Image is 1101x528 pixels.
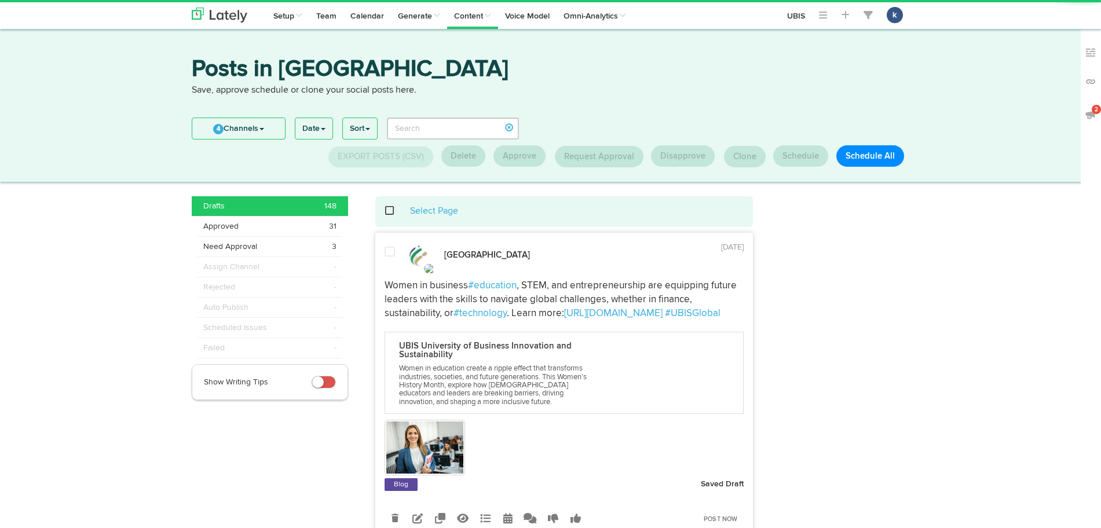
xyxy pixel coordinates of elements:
img: announcements_off.svg [1085,109,1096,120]
a: #education [468,281,517,291]
h3: Posts in [GEOGRAPHIC_DATA] [192,58,910,84]
span: - [334,322,336,333]
a: #technology [453,309,507,318]
span: Scheduled Issues [203,322,267,333]
a: Post Now [698,511,744,527]
span: Auto Publish [203,302,248,313]
span: Rejected [203,281,235,293]
span: 2 [1092,105,1101,114]
span: - [334,302,336,313]
button: Disapprove [651,145,715,167]
a: [URL][DOMAIN_NAME] [564,309,663,318]
p: UBIS University of Business Innovation and Sustainability [399,342,598,359]
a: Blog [392,479,411,490]
button: Export Posts (CSV) [328,146,433,167]
time: [DATE] [721,243,744,251]
span: Assign Channel [203,261,259,273]
span: , STEM, and entrepreneurship are equipping future leaders with the skills to navigate global chal... [385,281,739,318]
a: Sort [343,118,377,139]
img: links_off.svg [1085,76,1096,87]
button: Delete [441,145,485,167]
span: - [334,261,336,273]
span: . Learn more: [507,309,564,318]
p: Save, approve schedule or clone your social posts here. [192,84,910,97]
a: Date [295,118,332,139]
span: Need Approval [203,241,257,252]
a: #UBISGlobal [665,309,720,318]
span: Approved [203,221,239,232]
span: 4 [213,124,224,134]
span: Women in education create a ripple effect that transforms industries, societies, and future gener... [399,365,587,405]
input: Search [387,118,520,140]
a: Select Page [410,207,458,216]
span: 148 [324,200,336,212]
strong: [GEOGRAPHIC_DATA] [444,251,530,259]
strong: Saved Draft [701,480,744,488]
button: Request Approval [555,146,643,167]
span: Failed [203,342,225,354]
span: - [334,342,336,354]
img: twitter-x.svg [423,263,437,274]
button: Clone [724,146,766,167]
button: Schedule [773,145,828,167]
span: - [334,281,336,293]
img: keywords_off.svg [1085,47,1096,58]
a: 4Channels [192,118,285,139]
span: Women in business [385,281,468,291]
span: 3 [332,241,336,252]
span: 31 [329,221,336,232]
button: k [887,7,903,23]
button: Approve [493,145,546,167]
button: Schedule All [836,145,904,167]
img: logo_lately_bg_light.svg [192,8,247,23]
span: Clone [733,152,756,161]
img: K2Q0UqMORsiBuVkuQYRP [386,421,463,474]
span: Show Writing Tips [204,378,268,386]
span: Drafts [203,200,225,212]
span: Request Approval [564,152,634,161]
img: LSGxZeQS_normal.jpg [404,241,433,270]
